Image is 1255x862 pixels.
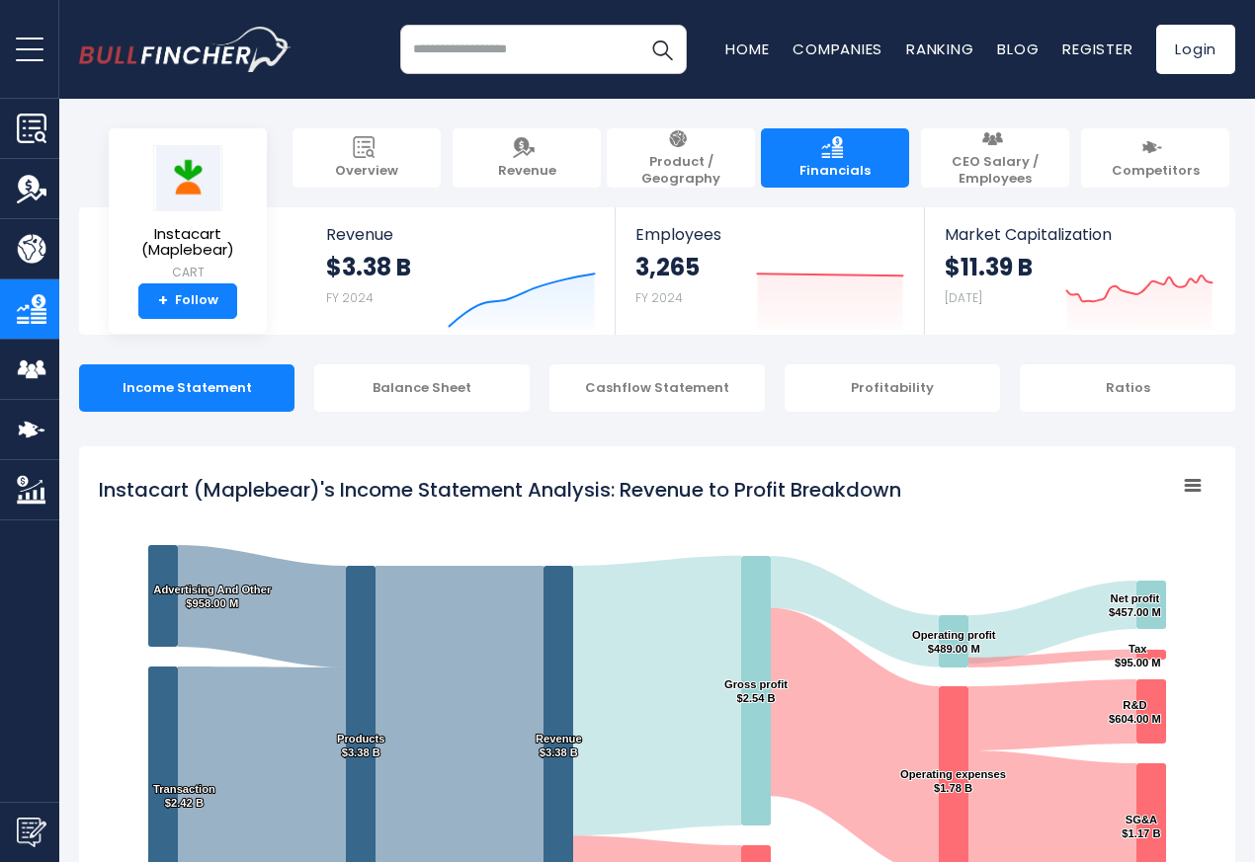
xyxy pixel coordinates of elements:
a: Competitors [1081,128,1229,188]
a: Instacart (Maplebear) CART [124,144,252,283]
a: Revenue [453,128,601,188]
text: SG&A $1.17 B [1122,814,1160,839]
text: Net profit $457.00 M [1109,592,1161,618]
strong: + [158,292,168,310]
a: Revenue $3.38 B FY 2024 [306,207,616,335]
div: Income Statement [79,364,294,412]
strong: $3.38 B [326,252,411,282]
button: Search [637,25,687,74]
span: Revenue [326,225,596,244]
text: R&D $604.00 M [1109,699,1161,725]
img: bullfincher logo [79,27,292,72]
text: Transaction $2.42 B [153,783,215,809]
strong: 3,265 [635,252,700,282]
span: CEO Salary / Employees [931,154,1059,188]
text: Tax $95.00 M [1115,643,1161,668]
span: Financials [799,163,871,180]
a: Employees 3,265 FY 2024 [616,207,923,335]
span: Market Capitalization [945,225,1213,244]
a: CEO Salary / Employees [921,128,1069,188]
a: Companies [793,39,882,59]
text: Products $3.38 B [337,733,385,758]
a: Overview [293,128,441,188]
small: CART [125,264,251,281]
a: Go to homepage [79,27,292,72]
a: Home [725,39,769,59]
span: Competitors [1112,163,1200,180]
a: Market Capitalization $11.39 B [DATE] [925,207,1233,335]
tspan: Instacart (Maplebear)'s Income Statement Analysis: Revenue to Profit Breakdown [99,476,901,504]
text: Operating expenses $1.78 B [900,768,1006,794]
span: Instacart (Maplebear) [125,226,251,259]
text: Operating profit $489.00 M [912,629,996,655]
text: Gross profit $2.54 B [724,678,788,704]
a: Ranking [906,39,973,59]
text: Revenue $3.38 B [536,733,582,758]
div: Cashflow Statement [549,364,765,412]
span: Revenue [498,163,556,180]
a: Financials [761,128,909,188]
a: Blog [997,39,1039,59]
a: +Follow [138,283,237,319]
div: Ratios [1020,364,1235,412]
text: Advertising And Other $958.00 M [153,584,272,609]
small: [DATE] [945,289,982,306]
div: Balance Sheet [314,364,530,412]
span: Product / Geography [617,154,745,188]
a: Login [1156,25,1235,74]
small: FY 2024 [326,289,374,306]
small: FY 2024 [635,289,683,306]
div: Profitability [785,364,1000,412]
strong: $11.39 B [945,252,1033,282]
span: Overview [335,163,398,180]
a: Register [1062,39,1132,59]
span: Employees [635,225,903,244]
a: Product / Geography [607,128,755,188]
